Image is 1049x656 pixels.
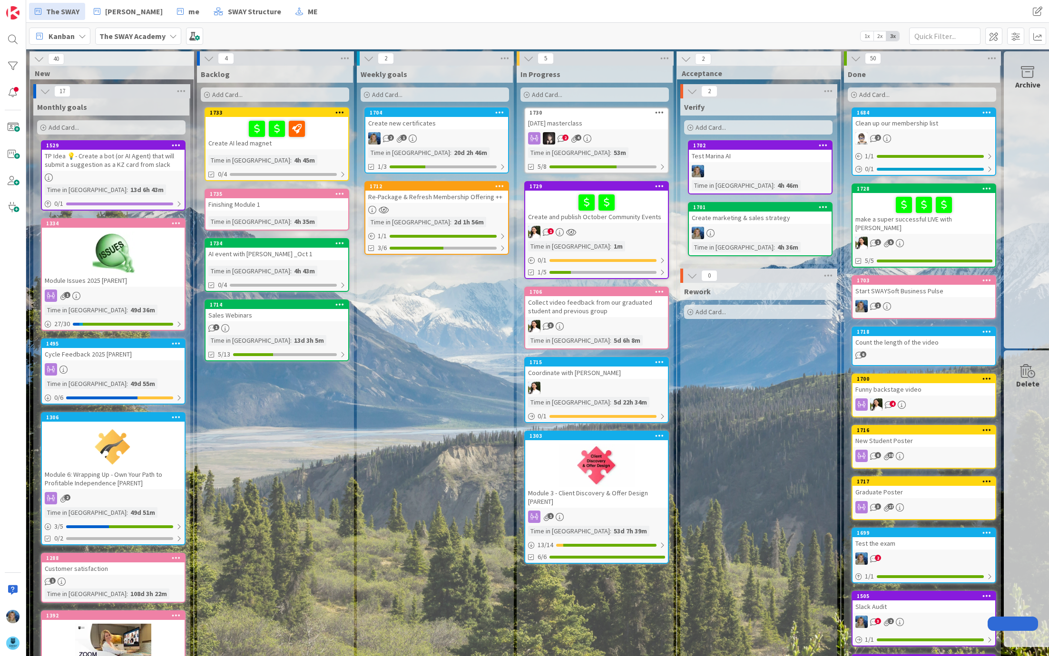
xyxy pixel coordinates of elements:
[857,185,995,192] div: 1728
[853,426,995,434] div: 1716
[364,181,509,255] a: 1712Re-Package & Refresh Membership Offering ++Time in [GEOGRAPHIC_DATA]:2d 1h 56m1/13/6
[529,183,668,190] div: 1729
[857,478,995,485] div: 1717
[205,238,349,292] a: 1734AI event with [PERSON_NAME] _Oct 1Time in [GEOGRAPHIC_DATA]:4h 43m0/4
[853,537,995,550] div: Test the exam
[42,339,185,360] div: 1495Cycle Feedback 2025 [PARENT]
[525,410,668,422] div: 0/1
[42,562,185,575] div: Customer satisfaction
[853,108,995,129] div: 1684Clean up our membership list
[865,571,874,581] span: 1 / 1
[42,219,185,228] div: 1334
[611,147,628,158] div: 53m
[42,554,185,562] div: 1288
[128,184,166,195] div: 13d 6h 43m
[890,401,896,407] span: 4
[853,163,995,175] div: 0/1
[206,198,348,211] div: Finishing Module 1
[852,107,996,176] a: 1684Clean up our membership listTP1/10/1
[218,169,227,179] span: 0/4
[128,378,157,389] div: 49d 55m
[206,309,348,321] div: Sales Webinars
[888,503,894,510] span: 27
[208,155,290,165] div: Time in [GEOGRAPHIC_DATA]
[46,555,185,561] div: 1288
[46,220,185,227] div: 1334
[696,308,726,316] span: Add Card...
[538,267,547,277] span: 1/5
[525,320,668,332] div: AK
[206,117,348,149] div: Create AI lead magnet
[54,521,63,531] span: 3 / 5
[208,3,287,20] a: SWAY Structure
[853,276,995,297] div: 1703Start SWAYSoft Business Pulse
[525,382,668,394] div: AK
[525,108,668,117] div: 1730
[543,132,555,145] img: BN
[875,618,881,624] span: 3
[861,31,873,41] span: 1x
[525,288,668,317] div: 1706Collect video feedback from our graduated student and previous group
[855,132,868,145] img: TP
[909,28,980,45] input: Quick Filter...
[688,202,833,256] a: 1701Create marketing & sales strategyMATime in [GEOGRAPHIC_DATA]:4h 36m
[528,226,540,238] img: AK
[857,109,995,116] div: 1684
[875,452,881,458] span: 6
[378,231,387,241] span: 1 / 1
[857,427,995,434] div: 1716
[562,135,569,141] span: 2
[853,108,995,117] div: 1684
[538,552,547,562] span: 6/6
[206,239,348,248] div: 1734
[529,359,668,366] div: 1715
[524,431,669,564] a: 1303Module 3 - Client Discovery & Offer Design [PARENT]Time in [GEOGRAPHIC_DATA]:53d 7h 39m13/146/6
[45,184,127,195] div: Time in [GEOGRAPHIC_DATA]
[525,358,668,367] div: 1715
[524,357,669,423] a: 1715Coordinate with [PERSON_NAME]AKTime in [GEOGRAPHIC_DATA]:5d 22h 34m0/1
[538,411,547,421] span: 0 / 1
[365,108,508,129] div: 1704Create new certificates
[875,135,881,141] span: 2
[875,555,881,561] span: 2
[528,320,540,332] img: AK
[292,155,317,165] div: 4h 45m
[529,433,668,439] div: 1303
[218,280,227,290] span: 0/4
[451,217,486,227] div: 2d 1h 56m
[875,302,881,309] span: 1
[212,90,243,99] span: Add Card...
[525,358,668,379] div: 1715Coordinate with [PERSON_NAME]
[853,529,995,537] div: 1699
[857,277,995,284] div: 1703
[860,351,866,357] span: 6
[855,237,868,249] img: AK
[128,588,169,599] div: 108d 3h 22m
[525,182,668,191] div: 1729
[853,592,995,600] div: 1505
[49,30,75,42] span: Kanban
[855,616,868,628] img: MA
[206,300,348,309] div: 1714
[853,552,995,565] div: MA
[610,526,611,536] span: :
[292,266,317,276] div: 4h 43m
[853,383,995,396] div: Funny backstage video
[865,635,874,645] span: 1 / 1
[538,162,547,172] span: 5/8
[365,132,508,145] div: MA
[49,578,56,584] span: 1
[548,228,554,234] span: 1
[529,109,668,116] div: 1730
[525,191,668,223] div: Create and publish October Community Events
[853,486,995,498] div: Graduate Poster
[525,226,668,238] div: AK
[99,31,166,41] b: The SWAY Academy
[852,591,996,646] a: 1505Slack AuditMA1/1
[857,328,995,335] div: 1718
[610,397,611,407] span: :
[528,335,610,346] div: Time in [GEOGRAPHIC_DATA]
[46,612,185,619] div: 1392
[875,239,881,245] span: 1
[853,300,995,312] div: MA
